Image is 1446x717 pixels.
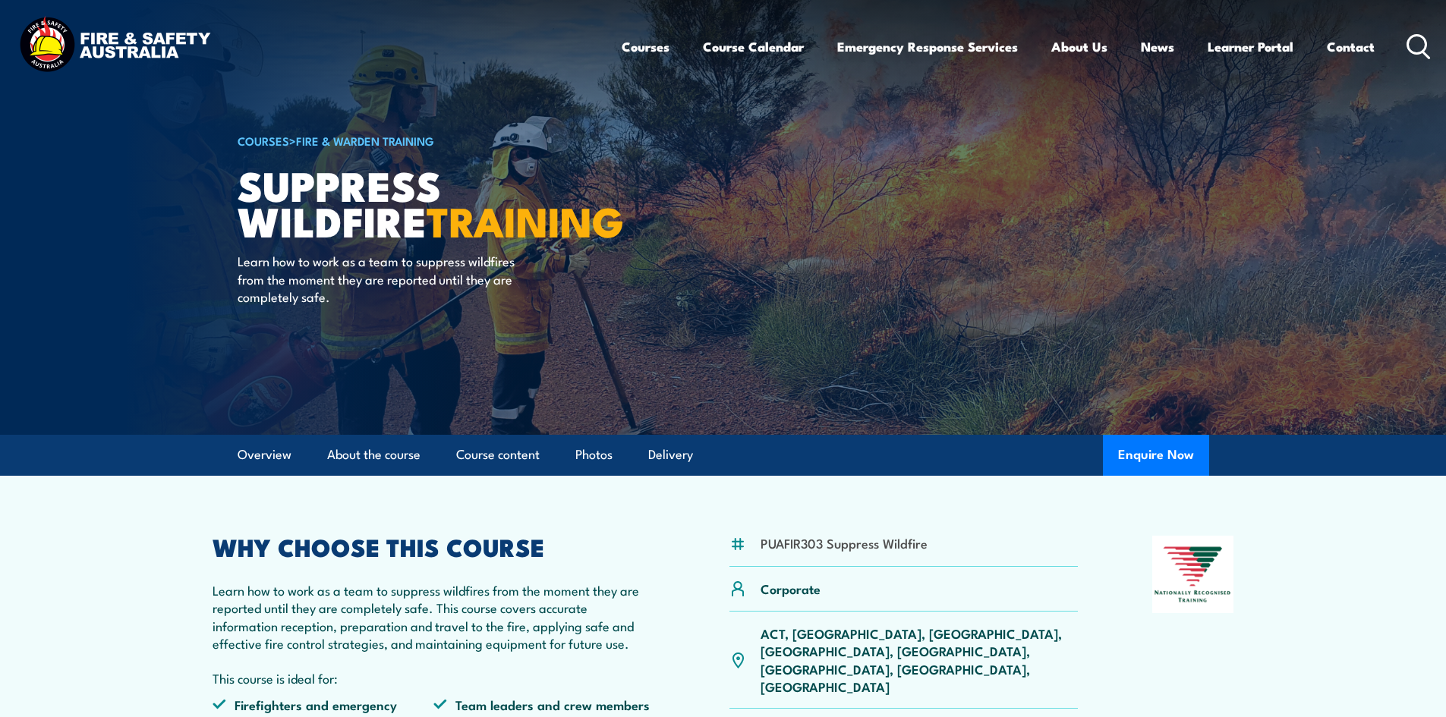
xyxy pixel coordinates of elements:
h2: WHY CHOOSE THIS COURSE [213,536,656,557]
p: Corporate [761,580,821,597]
a: Delivery [648,435,693,475]
h1: Suppress Wildfire [238,167,613,237]
a: Courses [622,27,669,67]
a: Fire & Warden Training [296,132,434,149]
a: About the course [327,435,421,475]
a: Overview [238,435,291,475]
a: Emergency Response Services [837,27,1018,67]
p: Learn how to work as a team to suppress wildfires from the moment they are reported until they ar... [213,581,656,653]
button: Enquire Now [1103,435,1209,476]
a: Course content [456,435,540,475]
a: News [1141,27,1174,67]
p: ACT, [GEOGRAPHIC_DATA], [GEOGRAPHIC_DATA], [GEOGRAPHIC_DATA], [GEOGRAPHIC_DATA], [GEOGRAPHIC_DATA... [761,624,1079,696]
a: Course Calendar [703,27,804,67]
a: Contact [1327,27,1375,67]
h6: > [238,131,613,149]
img: Nationally Recognised Training logo. [1152,536,1234,613]
a: Learner Portal [1208,27,1293,67]
strong: TRAINING [427,188,624,251]
a: About Us [1051,27,1107,67]
a: Photos [575,435,613,475]
p: This course is ideal for: [213,669,656,687]
p: Learn how to work as a team to suppress wildfires from the moment they are reported until they ar... [238,252,515,305]
li: PUAFIR303 Suppress Wildfire [761,534,928,552]
a: COURSES [238,132,289,149]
